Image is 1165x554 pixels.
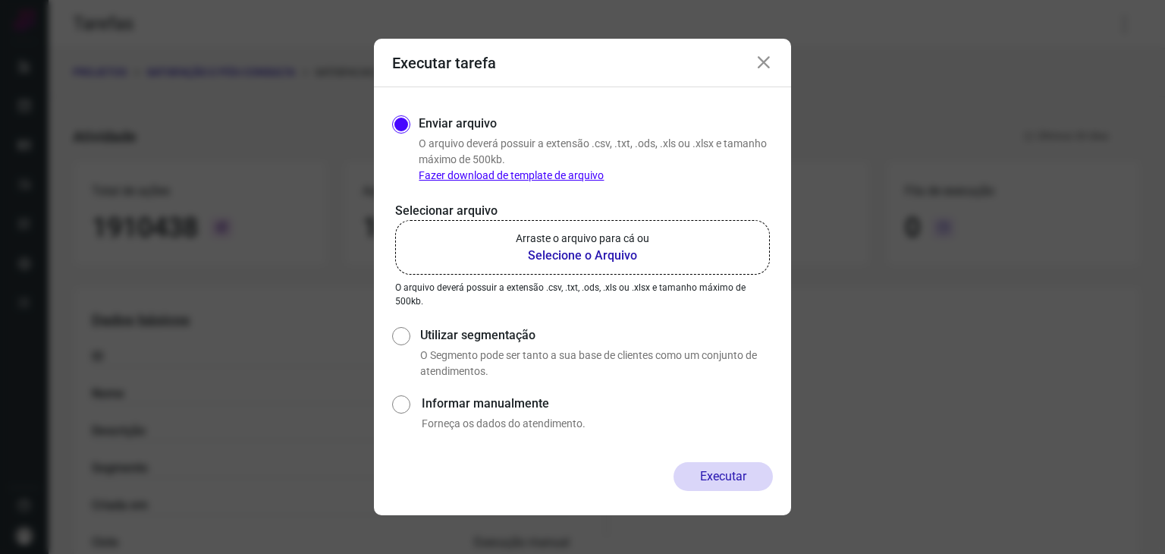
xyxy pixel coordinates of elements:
p: O arquivo deverá possuir a extensão .csv, .txt, .ods, .xls ou .xlsx e tamanho máximo de 500kb. [395,281,770,308]
p: Forneça os dados do atendimento. [422,416,773,432]
a: Fazer download de template de arquivo [419,169,604,181]
label: Utilizar segmentação [420,326,773,345]
h3: Executar tarefa [392,54,496,72]
p: Arraste o arquivo para cá ou [516,231,649,247]
b: Selecione o Arquivo [516,247,649,265]
p: Selecionar arquivo [395,202,770,220]
label: Informar manualmente [422,395,773,413]
p: O Segmento pode ser tanto a sua base de clientes como um conjunto de atendimentos. [420,348,773,379]
label: Enviar arquivo [419,115,497,133]
p: O arquivo deverá possuir a extensão .csv, .txt, .ods, .xls ou .xlsx e tamanho máximo de 500kb. [419,136,773,184]
button: Executar [674,462,773,491]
